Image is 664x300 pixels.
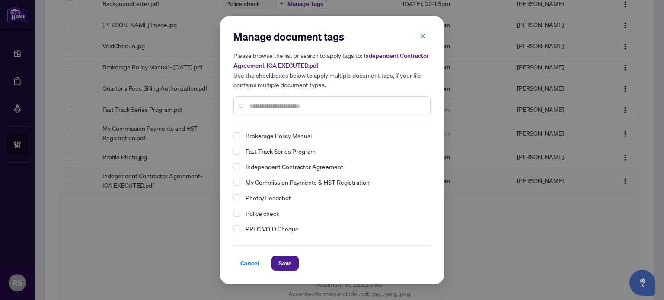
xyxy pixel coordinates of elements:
[233,51,431,89] h5: Please browse the list or search to apply tags to: Use the checkboxes below to apply multiple doc...
[233,148,240,155] span: Select Fast Track Series Program
[233,163,240,170] span: Select Independent Contractor Agreement
[233,256,266,271] button: Cancel
[242,161,425,172] span: Independent Contractor Agreement
[233,52,429,69] span: Independent Contractor Agreement-ICA EXECUTED.pdf
[246,224,299,234] span: PREC VOID Cheque
[278,256,292,270] span: Save
[246,130,312,141] span: Brokerage Policy Manual
[246,146,316,156] span: Fast Track Series Program
[242,208,425,218] span: Police check
[246,161,343,172] span: Independent Contractor Agreement
[233,132,240,139] span: Select Brokerage Policy Manual
[242,224,425,234] span: PREC VOID Cheque
[233,225,240,232] span: Select PREC VOID Cheque
[420,33,426,39] span: close
[246,177,370,187] span: My Commission Payments & HST Registration
[233,30,431,44] h2: Manage document tags
[242,146,425,156] span: Fast Track Series Program
[233,179,240,186] span: Select My Commission Payments & HST Registration
[242,177,425,187] span: My Commission Payments & HST Registration
[629,270,655,296] button: Open asap
[246,208,279,218] span: Police check
[242,130,425,141] span: Brokerage Policy Manual
[240,256,259,270] span: Cancel
[233,194,240,201] span: Select Photo/Headshot
[242,193,425,203] span: Photo/Headshot
[246,193,291,203] span: Photo/Headshot
[233,210,240,217] span: Select Police check
[271,256,299,271] button: Save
